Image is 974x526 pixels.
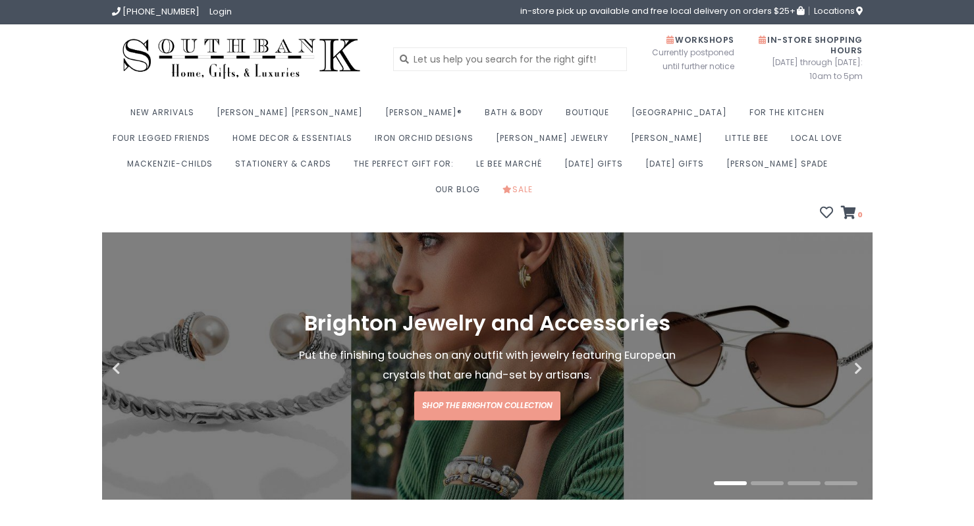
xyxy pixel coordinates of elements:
[566,103,616,129] a: Boutique
[235,155,338,180] a: Stationery & Cards
[112,5,200,18] a: [PHONE_NUMBER]
[435,180,487,206] a: Our Blog
[393,47,627,71] input: Let us help you search for the right gift!
[414,392,560,421] a: Shop the Brighton Collection
[217,103,369,129] a: [PERSON_NAME] [PERSON_NAME]
[631,129,709,155] a: [PERSON_NAME]
[112,362,178,375] button: Previous
[714,481,747,485] button: 1 of 4
[751,481,784,485] button: 2 of 4
[754,55,863,83] span: [DATE] through [DATE]: 10am to 5pm
[127,155,219,180] a: MacKenzie-Childs
[299,348,676,383] span: Put the finishing touches on any outfit with jewelry featuring European crystals that are hand-se...
[749,103,831,129] a: For the Kitchen
[788,481,821,485] button: 3 of 4
[564,155,630,180] a: [DATE] Gifts
[725,129,775,155] a: Little Bee
[112,34,371,84] img: Southbank Gift Company -- Home, Gifts, and Luxuries
[375,129,480,155] a: Iron Orchid Designs
[130,103,201,129] a: New Arrivals
[645,155,711,180] a: [DATE] Gifts
[814,5,863,17] span: Locations
[385,103,469,129] a: [PERSON_NAME]®
[354,155,460,180] a: The perfect gift for:
[520,7,804,15] span: in-store pick up available and free local delivery on orders $25+
[496,129,615,155] a: [PERSON_NAME] Jewelry
[636,45,734,73] span: Currently postponed until further notice
[841,207,863,221] a: 0
[284,312,690,336] h1: Brighton Jewelry and Accessories
[232,129,359,155] a: Home Decor & Essentials
[825,481,857,485] button: 4 of 4
[502,180,539,206] a: Sale
[856,209,863,220] span: 0
[476,155,549,180] a: Le Bee Marché
[632,103,734,129] a: [GEOGRAPHIC_DATA]
[726,155,834,180] a: [PERSON_NAME] Spade
[666,34,734,45] span: Workshops
[113,129,217,155] a: Four Legged Friends
[791,129,849,155] a: Local Love
[759,34,863,56] span: In-Store Shopping Hours
[122,5,200,18] span: [PHONE_NUMBER]
[797,362,863,375] button: Next
[209,5,232,18] a: Login
[809,7,863,15] a: Locations
[485,103,550,129] a: Bath & Body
